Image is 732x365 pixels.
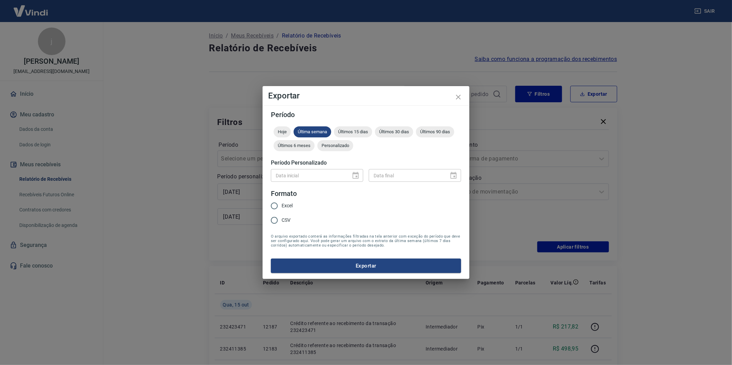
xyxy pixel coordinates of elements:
button: close [450,89,467,105]
span: O arquivo exportado conterá as informações filtradas na tela anterior com exceção do período que ... [271,234,461,248]
span: Últimos 6 meses [274,143,315,148]
span: Últimos 15 dias [334,129,372,134]
div: Últimos 15 dias [334,126,372,137]
div: Últimos 90 dias [416,126,454,137]
div: Últimos 6 meses [274,140,315,151]
input: DD/MM/YYYY [271,169,346,182]
span: Últimos 90 dias [416,129,454,134]
h5: Período [271,111,461,118]
div: Personalizado [317,140,353,151]
h5: Período Personalizado [271,159,461,166]
div: Hoje [274,126,291,137]
button: Exportar [271,259,461,273]
span: CSV [282,217,291,224]
input: DD/MM/YYYY [369,169,444,182]
legend: Formato [271,189,297,199]
span: Hoje [274,129,291,134]
span: Personalizado [317,143,353,148]
span: Última semana [294,129,331,134]
span: Excel [282,202,293,209]
h4: Exportar [268,92,464,100]
span: Últimos 30 dias [375,129,413,134]
div: Última semana [294,126,331,137]
div: Últimos 30 dias [375,126,413,137]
